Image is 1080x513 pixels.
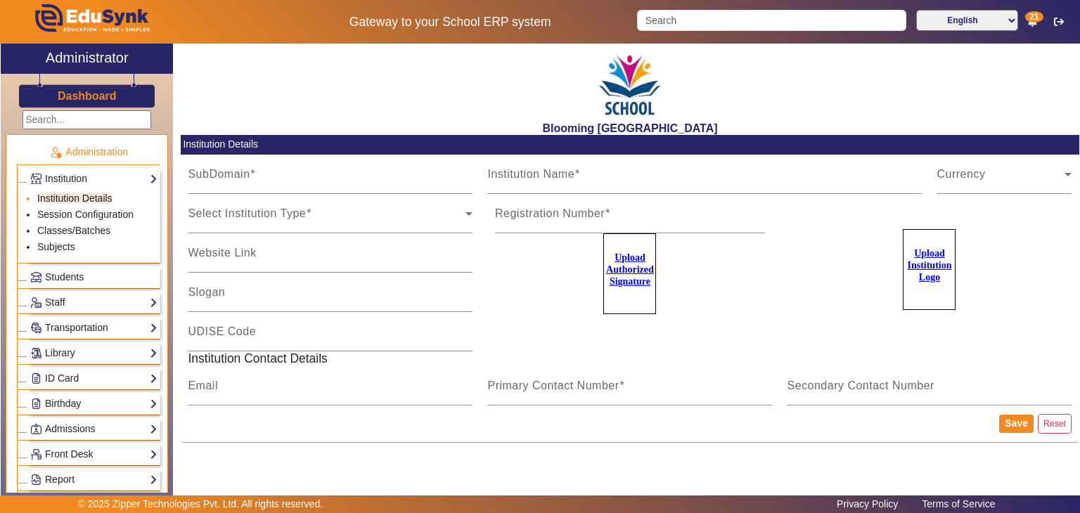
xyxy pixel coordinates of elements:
[181,135,1079,155] mat-card-header: Institution Details
[915,495,1002,513] a: Terms of Service
[45,271,84,283] span: Students
[487,383,772,400] input: Primary Contact Number
[49,146,62,159] img: Administration.png
[487,379,619,391] mat-label: Primary Contact Number
[78,497,323,512] p: © 2025 Zipper Technologies Pvt. Ltd. All rights reserved.
[1038,414,1072,433] button: Reset
[787,379,934,391] mat-label: Secondary Contact Number
[188,168,250,180] mat-label: SubDomain
[37,241,75,252] a: Subjects
[495,207,605,219] mat-label: Registration Number
[37,193,112,204] a: Institution Details
[181,351,1079,366] h5: Institution Contact Details
[495,211,765,228] input: Registration Number
[181,122,1079,135] h2: Blooming [GEOGRAPHIC_DATA]
[606,252,654,287] u: Upload Authorized Signature
[188,286,225,298] mat-label: Slogan
[999,415,1034,433] button: Save
[22,110,151,129] input: Search...
[937,171,1065,188] span: Currency
[188,379,218,391] mat-label: Email
[907,248,951,283] u: Upload Institution Logo
[46,49,129,66] h2: Administrator
[830,495,905,513] a: Privacy Policy
[57,89,117,103] a: Dashboard
[278,15,622,30] h5: Gateway to your School ERP system
[487,168,574,180] mat-label: Institution Name
[188,290,472,306] input: Slogan
[188,325,256,337] mat-label: UDISE Code
[937,168,985,180] mat-label: Currency
[31,272,41,283] img: Students.png
[188,211,465,228] span: Select Institution Type
[188,250,472,267] input: Website Link
[1025,11,1043,22] span: 21
[188,383,472,400] input: Email
[30,269,157,285] a: Students
[37,225,110,236] a: Classes/Batches
[188,171,472,188] input: SubDomain
[487,171,922,188] input: Institution Name
[188,247,256,259] mat-label: Website Link
[37,209,134,220] a: Session Configuration
[188,207,306,219] mat-label: Select Institution Type
[188,329,472,346] input: UDISE Code
[595,47,665,122] img: 3e5c6726-73d6-4ac3-b917-621554bbe9c3
[637,10,906,31] input: Search
[17,145,160,160] p: Administration
[58,89,117,103] h3: Dashboard
[1,44,173,74] a: Administrator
